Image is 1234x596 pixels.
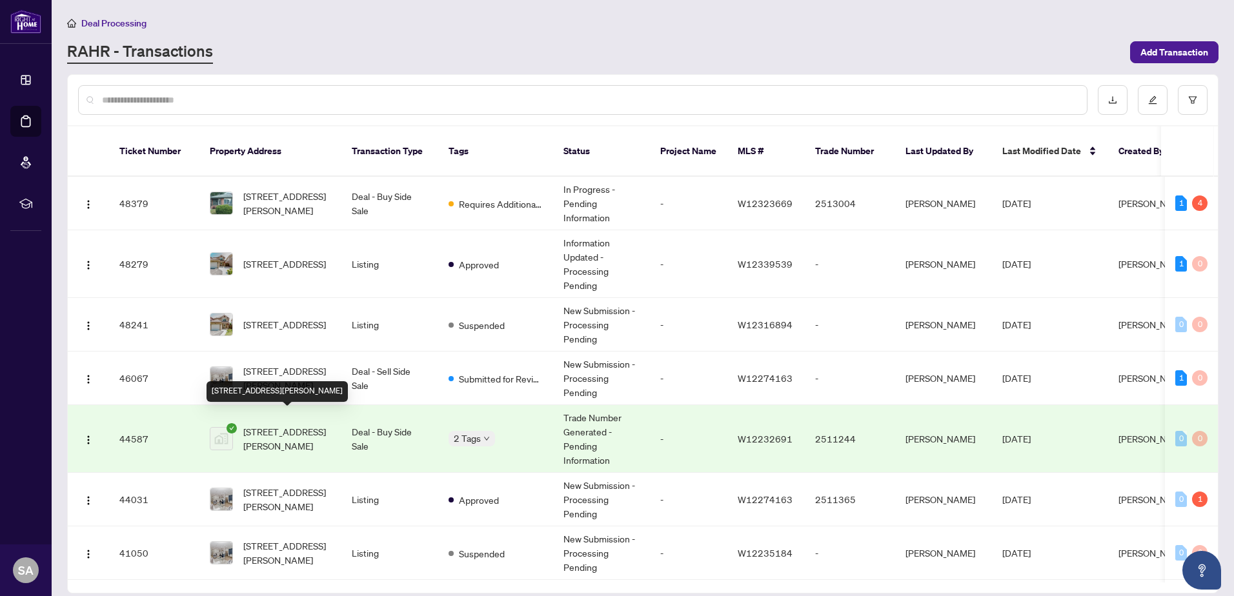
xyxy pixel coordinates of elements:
td: [PERSON_NAME] [895,352,992,405]
span: [DATE] [1002,197,1031,209]
img: Logo [83,321,94,331]
button: Add Transaction [1130,41,1219,63]
td: - [650,230,727,298]
td: New Submission - Processing Pending [553,473,650,526]
th: MLS # [727,126,805,177]
td: New Submission - Processing Pending [553,298,650,352]
div: 1 [1192,492,1208,507]
th: Created By [1108,126,1186,177]
button: Logo [78,314,99,335]
span: [STREET_ADDRESS][PERSON_NAME] [243,364,331,392]
img: Logo [83,549,94,559]
button: Logo [78,193,99,214]
span: W12316894 [738,319,793,330]
td: [PERSON_NAME] [895,473,992,526]
td: Listing [341,473,438,526]
td: 2513004 [805,177,895,230]
div: 0 [1175,545,1187,561]
div: 1 [1175,370,1187,386]
th: Last Updated By [895,126,992,177]
span: [STREET_ADDRESS][PERSON_NAME] [243,189,331,217]
span: down [483,435,490,442]
span: [DATE] [1002,372,1031,384]
span: Deal Processing [81,17,147,29]
img: Logo [83,199,94,210]
span: [PERSON_NAME] [1118,372,1188,384]
span: [PERSON_NAME] [1118,197,1188,209]
span: Approved [459,493,499,507]
button: download [1098,85,1128,115]
img: Logo [83,495,94,506]
div: 0 [1192,256,1208,272]
span: [DATE] [1002,433,1031,444]
span: [PERSON_NAME] [1118,493,1188,505]
td: 44587 [109,405,199,473]
span: W12232691 [738,433,793,444]
td: In Progress - Pending Information [553,177,650,230]
span: [STREET_ADDRESS] [243,317,326,332]
span: [DATE] [1002,493,1031,505]
div: 0 [1175,317,1187,332]
span: edit [1148,95,1157,104]
img: thumbnail-img [210,542,232,564]
img: Logo [83,260,94,270]
td: - [650,405,727,473]
td: Listing [341,526,438,580]
td: Listing [341,298,438,352]
span: [PERSON_NAME] [1118,547,1188,559]
img: logo [10,10,41,34]
span: Add Transaction [1140,42,1208,63]
td: - [650,298,727,352]
img: thumbnail-img [210,192,232,214]
td: [PERSON_NAME] [895,405,992,473]
img: Logo [83,374,94,384]
span: W12274163 [738,372,793,384]
span: [PERSON_NAME] [1118,433,1188,444]
span: [STREET_ADDRESS][PERSON_NAME] [243,485,331,513]
span: [STREET_ADDRESS][PERSON_NAME] [243,424,331,453]
span: [DATE] [1002,319,1031,330]
td: [PERSON_NAME] [895,230,992,298]
button: Logo [78,428,99,449]
th: Last Modified Date [992,126,1108,177]
img: thumbnail-img [210,367,232,389]
td: New Submission - Processing Pending [553,352,650,405]
span: [DATE] [1002,547,1031,559]
div: 0 [1175,431,1187,446]
td: 44031 [109,473,199,526]
th: Ticket Number [109,126,199,177]
span: Suspended [459,546,505,561]
td: - [805,298,895,352]
span: Submitted for Review [459,372,543,386]
td: 48279 [109,230,199,298]
span: download [1108,95,1117,104]
button: Open asap [1182,551,1221,590]
td: Deal - Sell Side Sale [341,352,438,405]
img: thumbnail-img [210,253,232,275]
span: [PERSON_NAME] [1118,319,1188,330]
img: thumbnail-img [210,428,232,450]
button: edit [1138,85,1168,115]
span: Requires Additional Docs [459,197,543,211]
td: 2511365 [805,473,895,526]
td: 41050 [109,526,199,580]
div: 0 [1192,317,1208,332]
div: 0 [1192,431,1208,446]
span: [STREET_ADDRESS] [243,257,326,271]
a: RAHR - Transactions [67,41,213,64]
td: [PERSON_NAME] [895,298,992,352]
img: thumbnail-img [210,488,232,510]
div: 0 [1175,492,1187,507]
span: check-circle [227,423,237,433]
td: 2511244 [805,405,895,473]
td: - [650,473,727,526]
th: Project Name [650,126,727,177]
span: W12235184 [738,547,793,559]
th: Property Address [199,126,341,177]
span: [PERSON_NAME] [1118,258,1188,270]
span: Suspended [459,318,505,332]
span: W12274163 [738,493,793,505]
td: - [650,352,727,405]
button: Logo [78,542,99,563]
td: [PERSON_NAME] [895,526,992,580]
